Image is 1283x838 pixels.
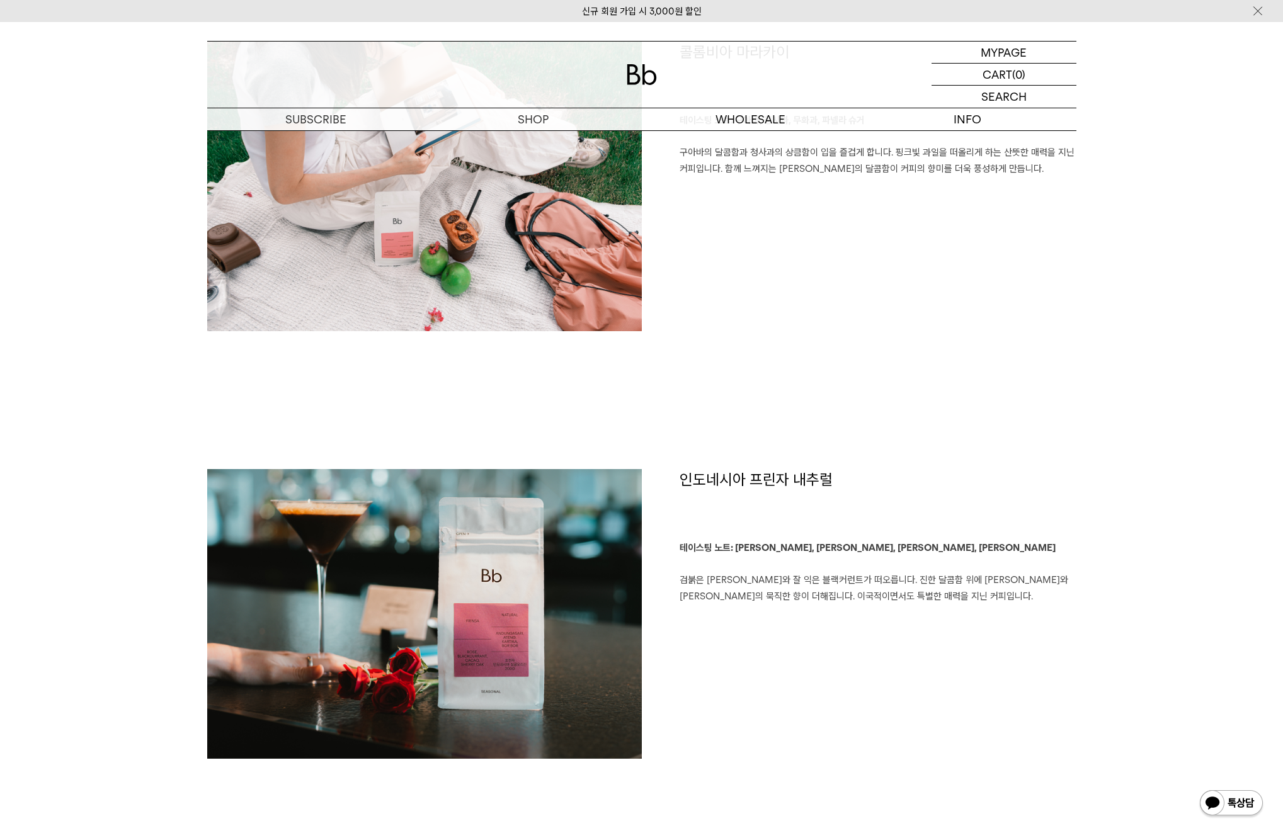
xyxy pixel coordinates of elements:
[1012,64,1025,85] p: (0)
[207,108,425,130] a: SUBSCRIBE
[627,64,657,85] img: 로고
[680,540,1076,604] p: 검붉은 [PERSON_NAME]와 잘 익은 블랙커런트가 떠오릅니다. 진한 달콤함 위에 [PERSON_NAME]와 [PERSON_NAME]의 묵직한 향이 더해집니다. 이국적이면...
[207,469,642,759] img: c102ddecbc9072ac87fb87ead9d1b997_103651.jpg
[1199,789,1264,819] img: 카카오톡 채널 1:1 채팅 버튼
[680,113,1076,177] p: 구아바의 달콤함과 청사과의 상큼함이 입을 즐겁게 합니다. 핑크빛 과일을 떠올리게 하는 산뜻한 매력을 지닌 커피입니다. 함께 느껴지는 [PERSON_NAME]의 달콤함이 커피의...
[981,42,1027,63] p: MYPAGE
[932,42,1076,64] a: MYPAGE
[983,64,1012,85] p: CART
[425,108,642,130] a: SHOP
[932,64,1076,86] a: CART (0)
[582,6,702,17] a: 신규 회원 가입 시 3,000원 할인
[680,469,1076,541] h1: 인도네시아 프린자 내추럴
[981,86,1027,108] p: SEARCH
[642,108,859,130] p: WHOLESALE
[680,542,1056,553] b: 테이스팅 노트: [PERSON_NAME], [PERSON_NAME], [PERSON_NAME], [PERSON_NAME]
[859,108,1076,130] p: INFO
[207,42,642,331] img: 6f2c0ecf5c9d63eb7c2cb77e014dcaaf_103635.jpg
